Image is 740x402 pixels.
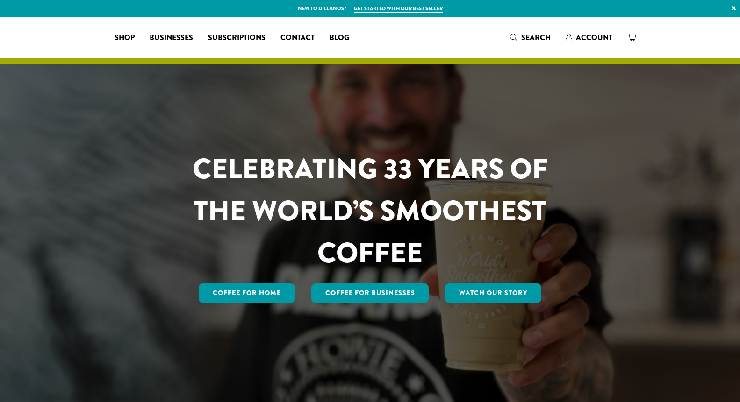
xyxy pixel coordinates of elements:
a: Watch Our Story [445,283,541,303]
span: Subscriptions [208,32,266,44]
a: Coffee For Businesses [311,283,429,303]
span: Contact [280,32,315,44]
span: Blog [330,32,349,44]
span: Account [576,32,612,43]
span: Businesses [150,32,193,44]
a: Shop [107,30,142,45]
span: Search [521,32,551,43]
span: Shop [115,32,135,44]
a: Search [503,30,558,45]
a: Get started with our best seller [354,5,443,13]
a: Coffee for Home [199,283,295,303]
h1: CELEBRATING 33 YEARS OF THE WORLD’S SMOOTHEST COFFEE [165,148,575,274]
